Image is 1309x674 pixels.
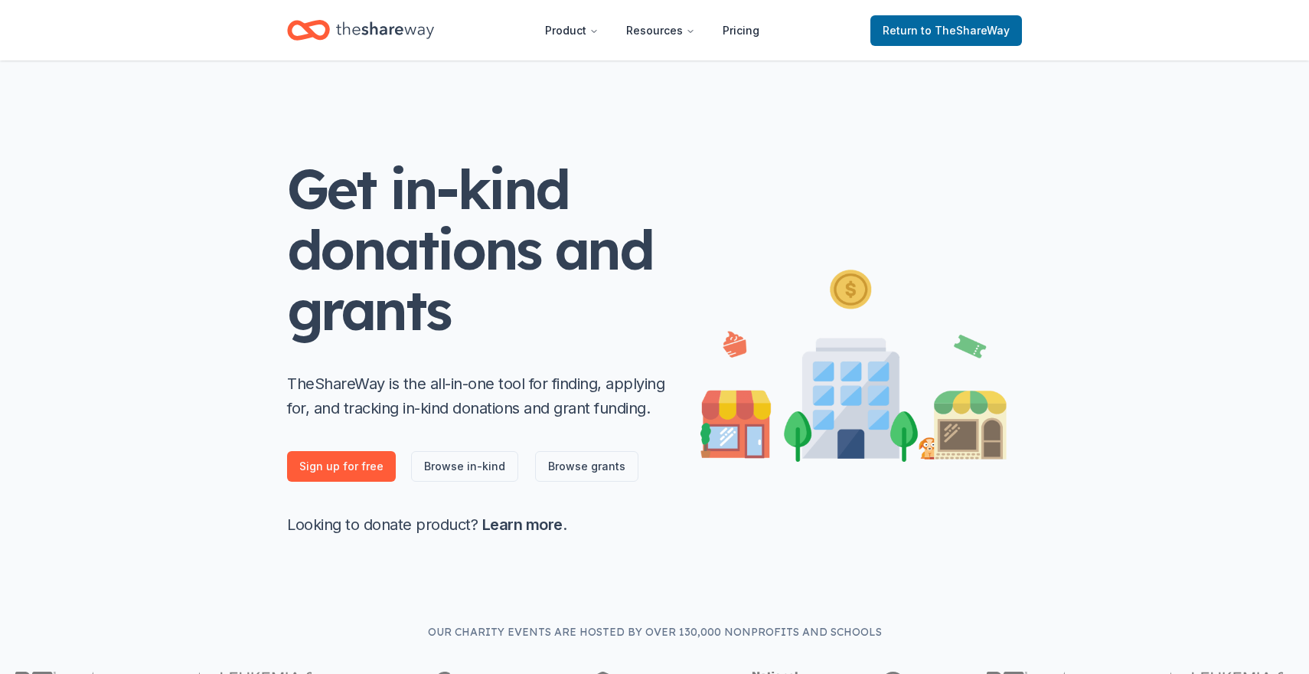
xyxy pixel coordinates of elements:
[535,451,638,482] a: Browse grants
[533,15,611,46] button: Product
[614,15,707,46] button: Resources
[287,159,670,341] h1: Get in-kind donations and grants
[710,15,772,46] a: Pricing
[700,263,1007,462] img: Illustration for landing page
[870,15,1022,46] a: Returnto TheShareWay
[921,24,1010,37] span: to TheShareWay
[883,21,1010,40] span: Return
[287,12,434,48] a: Home
[533,12,772,48] nav: Main
[482,515,563,534] a: Learn more
[287,371,670,420] p: TheShareWay is the all-in-one tool for finding, applying for, and tracking in-kind donations and ...
[411,451,518,482] a: Browse in-kind
[287,451,396,482] a: Sign up for free
[287,512,670,537] p: Looking to donate product? .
